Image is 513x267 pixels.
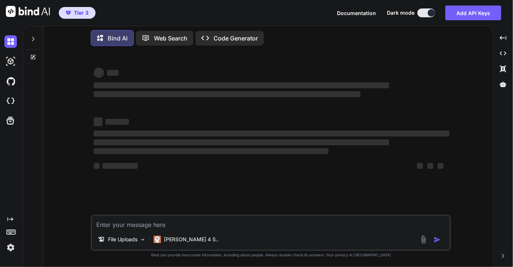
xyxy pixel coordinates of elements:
p: Bind AI [108,34,128,43]
img: Pick Models [140,236,146,243]
span: ‌ [438,163,444,169]
span: Dark mode [387,9,415,17]
span: ‌ [417,163,423,169]
span: ‌ [94,139,389,145]
p: Code Generator [214,34,258,43]
img: cloudideIcon [4,95,17,107]
img: githubDark [4,75,17,88]
span: ‌ [427,163,433,169]
p: File Uploads [108,236,137,243]
span: ‌ [94,117,103,126]
span: ‌ [94,148,329,154]
img: Bind AI [6,6,50,17]
img: darkChat [4,35,17,48]
span: ‌ [94,163,100,169]
img: settings [4,241,17,254]
img: Claude 4 Sonnet [154,236,161,243]
p: Bind can provide inaccurate information, including about people. Always double-check its answers.... [91,252,451,258]
span: ‌ [103,163,138,169]
button: premiumTier 3 [59,7,96,19]
span: ‌ [94,82,389,88]
span: ‌ [94,91,360,97]
span: ‌ [94,131,449,136]
button: Add API Keys [445,6,501,20]
button: Documentation [337,9,376,17]
span: Documentation [337,10,376,16]
img: darkAi-studio [4,55,17,68]
img: premium [66,11,71,15]
span: ‌ [94,68,104,78]
img: icon [434,236,441,243]
span: ‌ [107,70,119,76]
span: ‌ [105,119,129,125]
p: Web Search [154,34,187,43]
span: Tier 3 [74,9,89,17]
img: attachment [419,235,428,244]
p: [PERSON_NAME] 4 S.. [164,236,219,243]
